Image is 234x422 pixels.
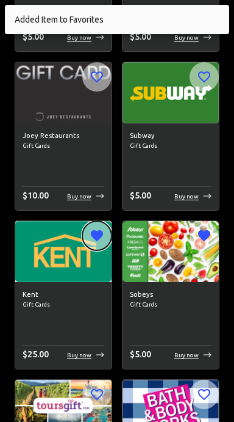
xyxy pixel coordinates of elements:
[130,191,151,200] span: $ 5.00
[67,33,91,42] p: Buy now
[130,141,211,151] span: Gift Cards
[130,349,151,359] span: $ 5.00
[67,192,91,201] p: Buy now
[23,349,49,359] span: $ 25.00
[15,9,104,31] div: Added Item to Favorites
[130,289,211,300] h6: Sobeys
[23,191,49,200] span: $ 10.00
[130,131,211,142] h6: Subway
[174,192,199,201] p: Buy now
[122,221,219,282] img: Sobeys image
[23,300,104,310] span: Gift Cards
[122,62,219,123] img: Subway image
[174,33,199,42] p: Buy now
[174,351,199,360] p: Buy now
[15,62,112,123] img: Joey Restaurants image
[15,221,112,282] img: Kent image
[23,131,104,142] h6: Joey Restaurants
[130,300,211,310] span: Gift Cards
[23,32,44,42] span: $ 5.00
[67,351,91,360] p: Buy now
[130,32,151,42] span: $ 5.00
[23,141,104,151] span: Gift Cards
[23,289,104,300] h6: Kent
